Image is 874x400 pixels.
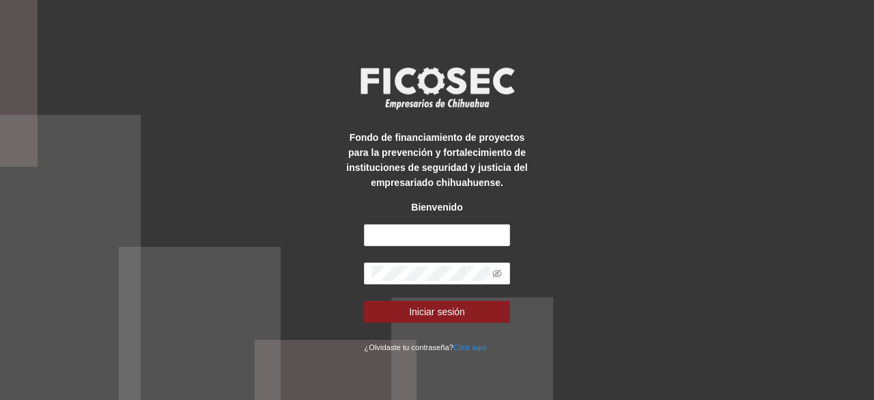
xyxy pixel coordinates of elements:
span: Iniciar sesión [409,304,465,319]
strong: Bienvenido [411,202,462,213]
strong: Fondo de financiamiento de proyectos para la prevención y fortalecimiento de instituciones de seg... [346,132,527,188]
img: logo [352,63,522,114]
a: Click aqui [453,343,487,351]
span: eye-invisible [492,269,502,278]
button: Iniciar sesión [364,301,509,323]
small: ¿Olvidaste tu contraseña? [364,343,486,351]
